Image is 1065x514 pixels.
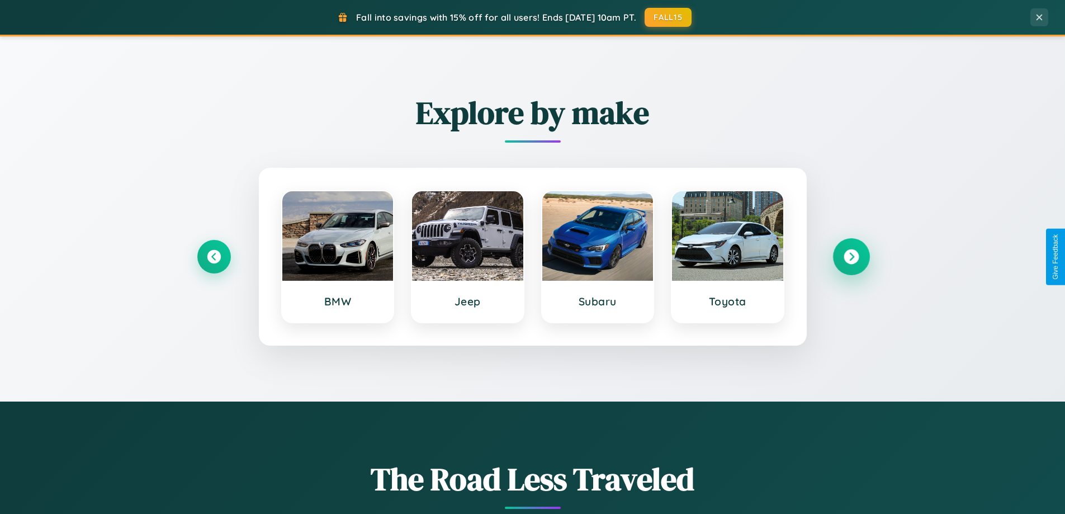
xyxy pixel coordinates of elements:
[294,295,382,308] h3: BMW
[683,295,772,308] h3: Toyota
[356,12,636,23] span: Fall into savings with 15% off for all users! Ends [DATE] 10am PT.
[1052,234,1059,280] div: Give Feedback
[553,295,642,308] h3: Subaru
[197,91,868,134] h2: Explore by make
[645,8,692,27] button: FALL15
[197,458,868,501] h1: The Road Less Traveled
[423,295,512,308] h3: Jeep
